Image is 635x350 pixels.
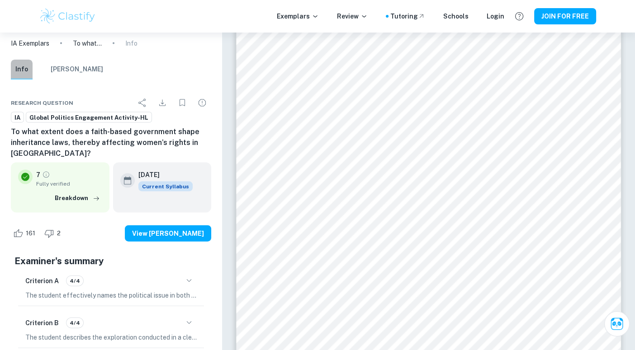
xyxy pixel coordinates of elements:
[21,229,40,238] span: 161
[390,11,425,21] a: Tutoring
[25,318,59,328] h6: Criterion B
[11,126,211,159] h6: To what extent does a faith-based government shape inheritance laws, thereby affecting women’s ri...
[337,11,368,21] p: Review
[36,180,102,188] span: Fully verified
[51,60,103,79] button: [PERSON_NAME]
[133,94,152,112] div: Share
[25,290,197,300] p: The student effectively names the political issue in both the title and introduction, setting a c...
[534,8,596,24] button: JOIN FOR FREE
[153,94,171,112] div: Download
[277,11,319,21] p: Exemplars
[487,11,504,21] a: Login
[604,311,630,336] button: Ask Clai
[125,225,211,242] button: View [PERSON_NAME]
[125,38,137,48] p: Info
[42,171,50,179] a: Grade fully verified
[11,60,33,79] button: Info
[66,319,83,327] span: 4/4
[193,94,211,112] div: Report issue
[138,182,193,191] div: This exemplar is based on the current syllabus. Feel free to refer to it for inspiration/ideas wh...
[14,254,208,268] h5: Examiner's summary
[443,11,469,21] a: Schools
[173,94,191,112] div: Bookmark
[11,226,40,241] div: Like
[11,99,73,107] span: Research question
[138,182,193,191] span: Current Syllabus
[25,332,197,342] p: The student describes the exploration conducted in a clear and relevant manner to the selected po...
[42,226,66,241] div: Dislike
[66,277,83,285] span: 4/4
[36,170,40,180] p: 7
[52,229,66,238] span: 2
[26,112,152,123] a: Global Politics Engagement Activity-HL
[25,276,59,286] h6: Criterion A
[512,9,527,24] button: Help and Feedback
[11,112,24,123] a: IA
[52,191,102,205] button: Breakdown
[73,38,102,48] p: To what extent does a faith-based government shape inheritance laws, thereby affecting women’s ri...
[11,38,49,48] a: IA Exemplars
[138,170,185,180] h6: [DATE]
[26,113,152,122] span: Global Politics Engagement Activity-HL
[39,7,96,25] img: Clastify logo
[11,113,24,122] span: IA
